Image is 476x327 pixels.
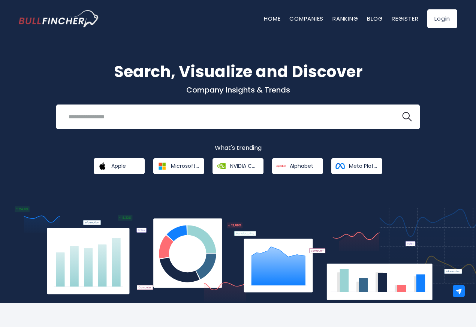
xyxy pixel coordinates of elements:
img: Bullfincher logo [19,10,100,27]
span: NVIDIA Corporation [230,163,258,169]
p: What's trending [19,144,457,152]
a: Meta Platforms [331,158,382,174]
a: Alphabet [272,158,323,174]
a: Go to homepage [19,10,99,27]
span: Microsoft Corporation [171,163,199,169]
span: Alphabet [290,163,313,169]
a: Companies [289,15,323,22]
a: Home [264,15,280,22]
a: NVIDIA Corporation [213,158,263,174]
span: Meta Platforms [349,163,377,169]
img: search icon [402,112,412,122]
a: Login [427,9,457,28]
a: Blog [367,15,383,22]
p: Company Insights & Trends [19,85,457,95]
span: Apple [111,163,126,169]
h1: Search, Visualize and Discover [19,60,457,84]
a: Microsoft Corporation [153,158,204,174]
a: Register [392,15,418,22]
a: Apple [94,158,145,174]
a: Ranking [332,15,358,22]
